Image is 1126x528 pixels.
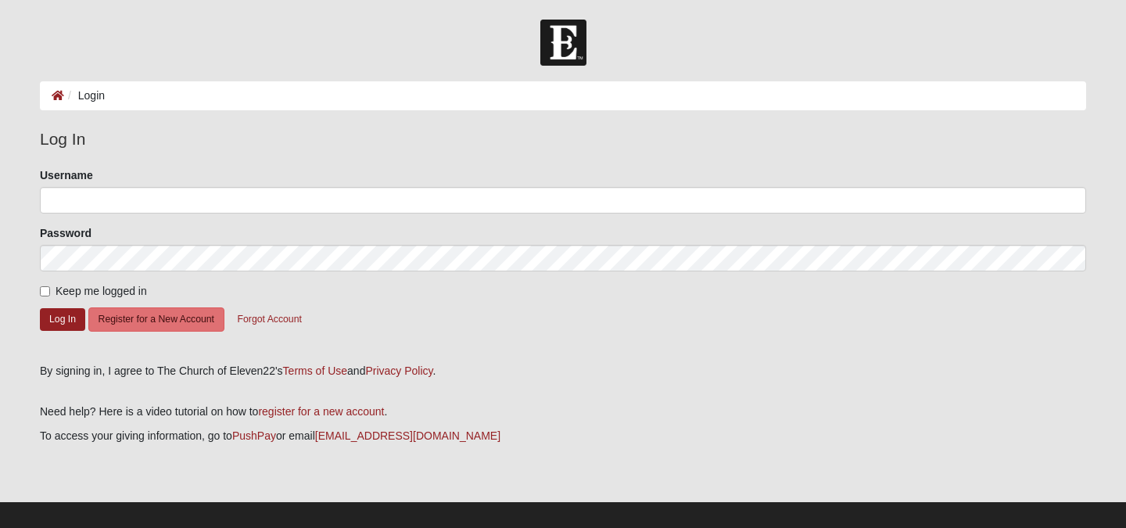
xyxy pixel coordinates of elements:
[40,225,91,241] label: Password
[64,88,105,104] li: Login
[315,429,500,442] a: [EMAIL_ADDRESS][DOMAIN_NAME]
[258,405,384,418] a: register for a new account
[40,286,50,296] input: Keep me logged in
[40,404,1086,420] p: Need help? Here is a video tutorial on how to .
[40,428,1086,444] p: To access your giving information, go to or email
[540,20,586,66] img: Church of Eleven22 Logo
[365,365,432,377] a: Privacy Policy
[88,307,224,332] button: Register for a New Account
[40,363,1086,379] div: By signing in, I agree to The Church of Eleven22's and .
[283,365,347,377] a: Terms of Use
[232,429,276,442] a: PushPay
[228,307,312,332] button: Forgot Account
[40,167,93,183] label: Username
[56,285,147,297] span: Keep me logged in
[40,308,85,331] button: Log In
[40,127,1086,152] legend: Log In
